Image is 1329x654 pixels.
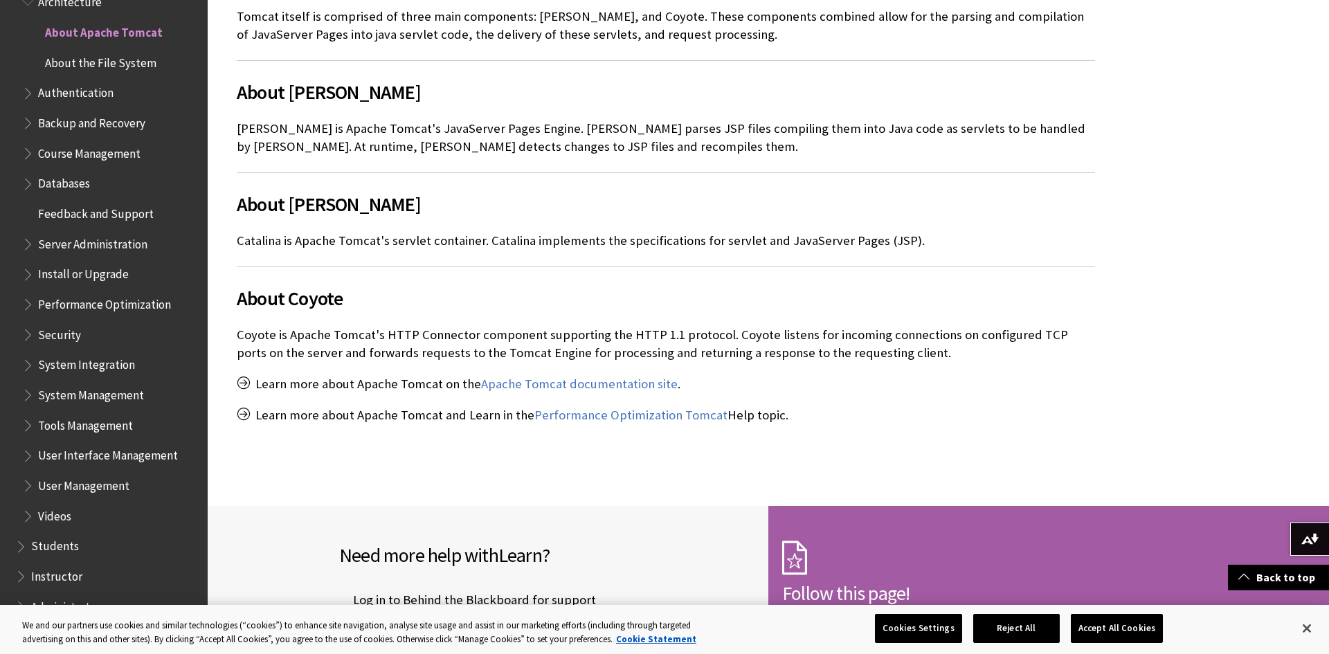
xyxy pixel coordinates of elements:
a: More information about your privacy, opens in a new tab [616,633,696,645]
div: We and our partners use cookies and similar technologies (“cookies”) to enhance site navigation, ... [22,619,731,646]
button: Accept All Cookies [1071,614,1163,643]
button: Reject All [973,614,1060,643]
button: Cookies Settings [875,614,962,643]
button: Close [1292,613,1322,644]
